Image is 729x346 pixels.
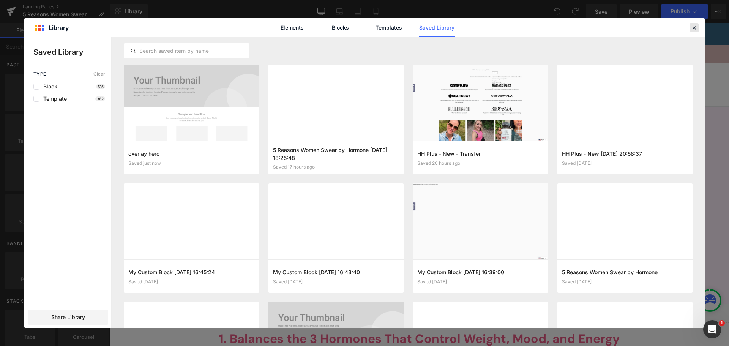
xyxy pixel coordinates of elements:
div: Saved [DATE] [562,279,688,284]
p: Saved Library [33,46,111,58]
div: Saved [DATE] [273,279,399,284]
div: Saved [DATE] [417,279,544,284]
div: Saved just now [128,161,255,166]
h3: HH Plus - New - Transfer [417,150,544,158]
p: 382 [95,96,105,101]
h3: My Custom Block [DATE] 16:43:40 [273,268,399,276]
h3: My Custom Block [DATE] 16:45:24 [128,268,255,276]
strong: over 2.4 million women [454,181,531,190]
span: Clear [93,71,105,77]
span: Click To Start [399,4,467,18]
a: Elements [274,18,310,37]
div: Saved 17 hours ago [273,164,399,170]
a: Blocks [322,18,358,37]
h2: 1. Balances the 3 Hormones That Control Weight, Mood, and Energy [82,308,538,325]
a: Templates [371,18,407,37]
h3: HH Plus - New [DATE] 20:58:37 [562,150,688,158]
div: Saved [DATE] [562,161,688,166]
iframe: Intercom live chat [703,320,721,338]
a: Discover Now [358,231,571,255]
span: 1 [719,320,725,326]
h3: My Custom Block [DATE] 16:39:00 [417,268,544,276]
p: 615 [96,84,105,89]
b: 5 Reasons Why 1.4 Million Women Choose Hormone Harmony To Deal With Weight Gain, Mood Swings, And... [361,113,568,177]
span: Template [39,96,67,102]
h3: 5 Reasons Women Swear by Hormone [DATE] 18:25:48 [273,146,399,161]
div: Saved 20 hours ago [417,161,544,166]
span: Type [33,71,46,77]
h3: overlay hero [128,150,255,158]
a: Saved Library [419,18,455,37]
span: Share Library [51,313,85,321]
a: ⭐⭐⭐⭐⭐ Trusted by over 2.4 million happy customers 📦 FREE SHIPPING on orders over $99 [197,27,423,34]
input: Search saved item by name [124,46,249,55]
h3: 5 Reasons Women Swear by Hormone [562,268,688,276]
span: Discover Now [432,236,497,250]
span: Block [39,84,57,90]
div: Saved [DATE] [128,279,255,284]
p: The natural formula trusted by to relieve [MEDICAL_DATA], mood swings, [MEDICAL_DATA], hormonal w... [358,180,571,221]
